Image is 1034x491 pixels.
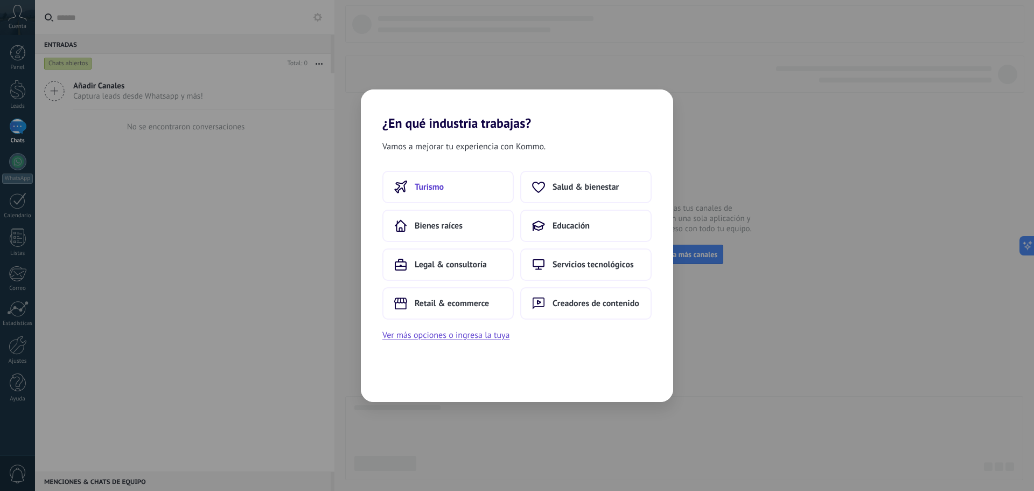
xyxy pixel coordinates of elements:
span: Bienes raíces [415,220,463,231]
button: Servicios tecnológicos [520,248,652,281]
span: Vamos a mejorar tu experiencia con Kommo. [382,140,546,154]
span: Creadores de contenido [553,298,639,309]
button: Creadores de contenido [520,287,652,320]
span: Educación [553,220,590,231]
button: Turismo [382,171,514,203]
button: Legal & consultoría [382,248,514,281]
span: Servicios tecnológicos [553,259,634,270]
button: Retail & ecommerce [382,287,514,320]
button: Bienes raíces [382,210,514,242]
span: Retail & ecommerce [415,298,489,309]
h2: ¿En qué industria trabajas? [361,89,673,131]
button: Salud & bienestar [520,171,652,203]
span: Legal & consultoría [415,259,487,270]
button: Educación [520,210,652,242]
span: Turismo [415,182,444,192]
span: Salud & bienestar [553,182,619,192]
button: Ver más opciones o ingresa la tuya [382,328,509,342]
